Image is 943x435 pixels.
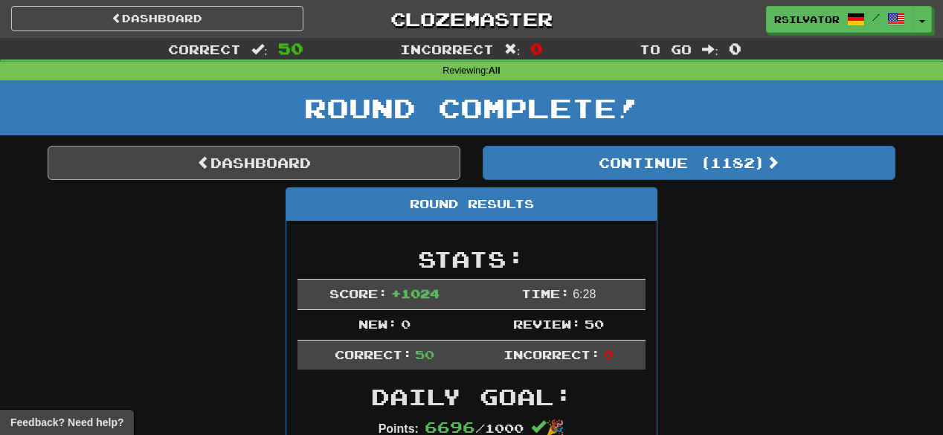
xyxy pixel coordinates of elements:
span: + 1024 [391,286,440,300]
span: : [702,43,718,56]
h1: Round Complete! [5,93,938,123]
span: 50 [278,39,303,57]
span: 0 [530,39,543,57]
span: 50 [585,317,604,331]
span: 0 [604,347,614,361]
a: Dashboard [48,146,460,180]
span: Correct [168,42,241,57]
span: Time: [521,286,570,300]
span: / [872,12,880,22]
span: Open feedback widget [10,415,123,430]
span: To go [640,42,692,57]
span: : [504,43,521,56]
span: Incorrect [400,42,494,57]
strong: Points: [379,422,419,435]
span: Correct: [335,347,412,361]
span: 0 [401,317,411,331]
span: rsilvator [774,13,840,26]
span: 50 [415,347,434,361]
h2: Stats: [297,247,646,271]
a: rsilvator / [766,6,913,33]
span: New: [358,317,397,331]
strong: All [489,65,501,76]
span: / 1000 [425,421,524,435]
span: 6 : 28 [573,288,596,300]
span: Incorrect: [503,347,600,361]
span: Review: [513,317,581,331]
div: Round Results [286,188,657,221]
span: : [251,43,268,56]
a: Clozemaster [326,6,618,32]
h2: Daily Goal: [297,384,646,409]
button: Continue (1182) [483,146,895,180]
a: Dashboard [11,6,303,31]
span: 0 [729,39,741,57]
span: Score: [329,286,387,300]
